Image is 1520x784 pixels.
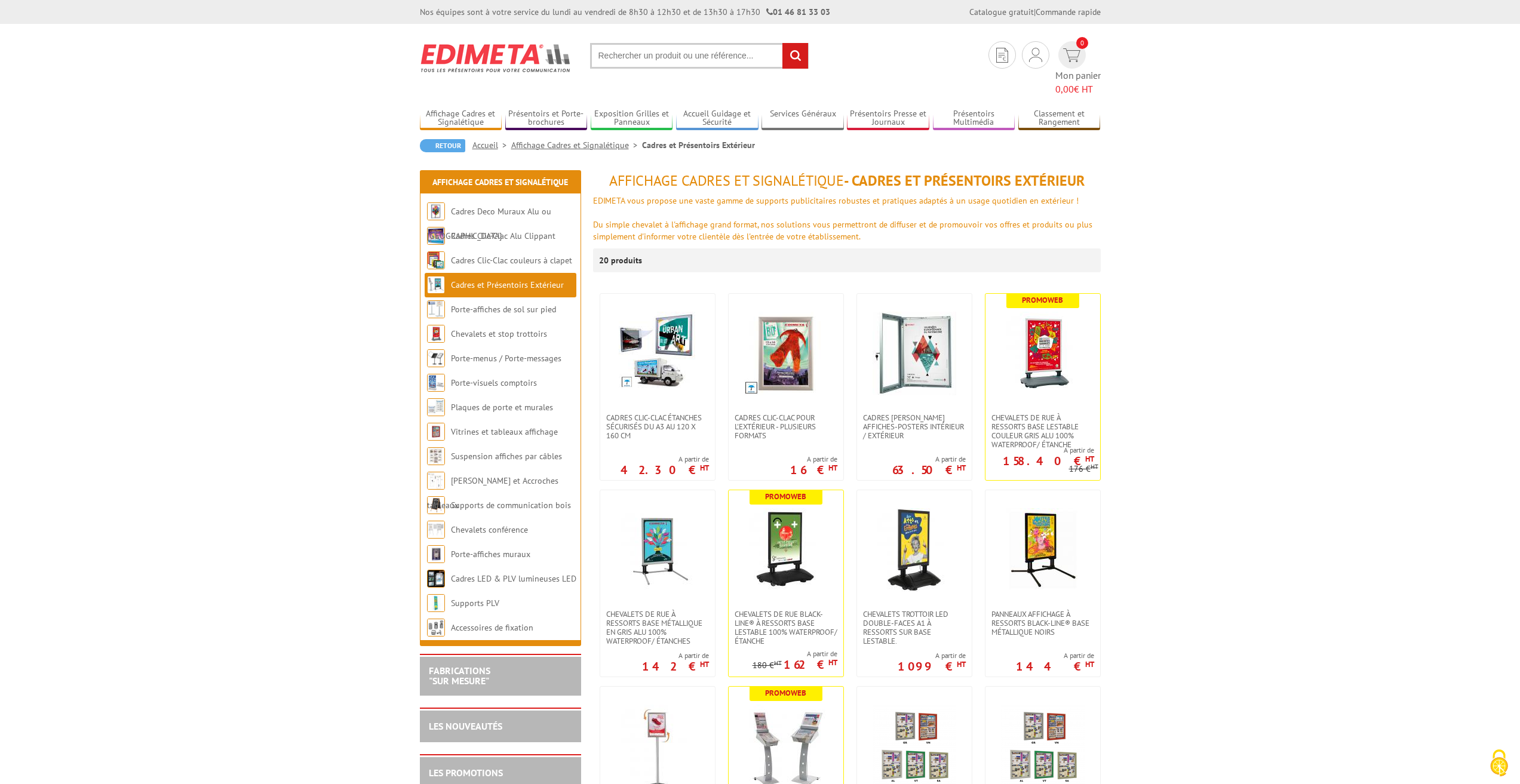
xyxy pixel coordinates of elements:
a: Cadres Clic-Clac couleurs à clapet [451,255,572,266]
img: Chevalets de rue Black-Line® à ressorts base lestable 100% WATERPROOF/ Étanche [744,508,828,592]
a: Porte-menus / Porte-messages [451,353,561,364]
b: Promoweb [765,491,806,502]
span: A partir de [898,651,966,660]
a: Porte-visuels comptoirs [451,377,537,388]
span: A partir de [642,651,709,660]
p: 158.40 € [1003,457,1094,465]
img: Panneaux affichage à ressorts Black-Line® base métallique Noirs [1001,508,1085,592]
img: Porte-visuels comptoirs [427,374,445,392]
img: Edimeta [420,36,572,80]
input: rechercher [782,43,808,69]
p: 176 € [1069,465,1098,474]
img: Plaques de porte et murales [427,398,445,416]
sup: HT [957,463,966,473]
a: Présentoirs et Porte-brochures [505,109,588,128]
li: Cadres et Présentoirs Extérieur [642,139,755,151]
sup: HT [957,659,966,669]
span: Chevalets Trottoir LED double-faces A1 à ressorts sur base lestable. [863,610,966,645]
a: Cadres Clic-Clac étanches sécurisés du A3 au 120 x 160 cm [600,413,715,440]
img: Cimaises et Accroches tableaux [427,472,445,490]
a: Porte-affiches muraux [451,549,530,559]
img: Supports PLV [427,594,445,612]
b: Promoweb [765,688,806,698]
a: Cadres Deco Muraux Alu ou [GEOGRAPHIC_DATA] [427,206,551,241]
a: Classement et Rangement [1018,109,1101,128]
a: Chevalets de rue à ressorts base lestable couleur Gris Alu 100% waterproof/ étanche [985,413,1100,449]
p: 63.50 € [892,466,966,474]
span: Mon panier [1055,69,1101,96]
img: Cadres Clic-Clac couleurs à clapet [427,251,445,269]
span: Cadres Clic-Clac pour l'extérieur - PLUSIEURS FORMATS [735,413,837,440]
a: Cadres Clic-Clac Alu Clippant [451,230,555,241]
input: Rechercher un produit ou une référence... [590,43,809,69]
div: | [969,6,1101,18]
sup: HT [700,463,709,473]
a: Cadres Clic-Clac pour l'extérieur - PLUSIEURS FORMATS [729,413,843,440]
p: 42.30 € [621,466,709,474]
a: Vitrines et tableaux affichage [451,426,558,437]
img: Chevalets et stop trottoirs [427,325,445,343]
sup: HT [828,463,837,473]
span: 0 [1076,37,1088,49]
p: 144 € [1016,663,1094,670]
span: Affichage Cadres et Signalétique [609,171,844,190]
a: Cadres et Présentoirs Extérieur [451,279,564,290]
sup: HT [828,657,837,668]
a: FABRICATIONS"Sur Mesure" [429,665,490,687]
a: Chevalets et stop trottoirs [451,328,547,339]
img: Suspension affiches par câbles [427,447,445,465]
a: Cadres [PERSON_NAME] affiches-posters intérieur / extérieur [857,413,972,440]
span: A partir de [790,454,837,464]
span: € HT [1055,82,1101,96]
img: Chevalets de rue à ressorts base métallique en Gris Alu 100% WATERPROOF/ Étanches [616,508,699,592]
p: 1099 € [898,663,966,670]
div: EDIMETA vous propose une vaste gamme de supports publicitaires robustes et pratiques adaptés à un... [593,195,1101,207]
b: Promoweb [1022,295,1063,305]
a: Services Généraux [761,109,844,128]
img: Cadres Deco Muraux Alu ou Bois [427,202,445,220]
a: devis rapide 0 Mon panier 0,00€ HT [1055,41,1101,96]
span: A partir de [892,454,966,464]
a: Affichage Cadres et Signalétique [511,140,642,150]
a: Retour [420,139,465,152]
p: 16 € [790,466,837,474]
a: LES PROMOTIONS [429,767,503,779]
img: Cadres et Présentoirs Extérieur [427,276,445,294]
button: Cookies (fenêtre modale) [1478,743,1520,784]
a: Présentoirs Presse et Journaux [847,109,929,128]
img: Porte-menus / Porte-messages [427,349,445,367]
img: devis rapide [1063,48,1080,62]
span: A partir de [621,454,709,464]
span: A partir de [753,649,837,659]
a: Chevalets de rue à ressorts base métallique en Gris Alu 100% WATERPROOF/ Étanches [600,610,715,645]
a: Supports PLV [451,598,499,608]
span: A partir de [1016,651,1094,660]
h1: - Cadres et Présentoirs Extérieur [593,173,1101,189]
img: Cadres Clic-Clac pour l'extérieur - PLUSIEURS FORMATS [744,312,828,395]
a: Catalogue gratuit [969,7,1034,17]
img: Cadres Clic-Clac étanches sécurisés du A3 au 120 x 160 cm [619,312,696,389]
a: Affichage Cadres et Signalétique [432,177,568,187]
img: Porte-affiches de sol sur pied [427,300,445,318]
div: Nos équipes sont à votre service du lundi au vendredi de 8h30 à 12h30 et de 13h30 à 17h30 [420,6,830,18]
a: Accessoires de fixation [451,622,533,633]
p: 180 € [753,661,782,670]
a: Affichage Cadres et Signalétique [420,109,502,128]
a: Suspension affiches par câbles [451,451,562,462]
img: Accessoires de fixation [427,619,445,637]
p: 162 € [784,661,837,668]
a: Plaques de porte et murales [451,402,553,413]
sup: HT [1085,659,1094,669]
img: Vitrines et tableaux affichage [427,423,445,441]
a: [PERSON_NAME] et Accroches tableaux [427,475,558,511]
p: 142 € [642,663,709,670]
a: Supports de communication bois [451,500,571,511]
span: Chevalets de rue à ressorts base lestable couleur Gris Alu 100% waterproof/ étanche [991,413,1094,449]
a: Chevalets conférence [451,524,528,535]
a: Commande rapide [1036,7,1101,17]
a: Exposition Grilles et Panneaux [591,109,673,128]
img: Chevalets Trottoir LED double-faces A1 à ressorts sur base lestable. [873,508,956,592]
sup: HT [774,659,782,667]
img: devis rapide [1029,48,1042,62]
img: Cadres LED & PLV lumineuses LED [427,570,445,588]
